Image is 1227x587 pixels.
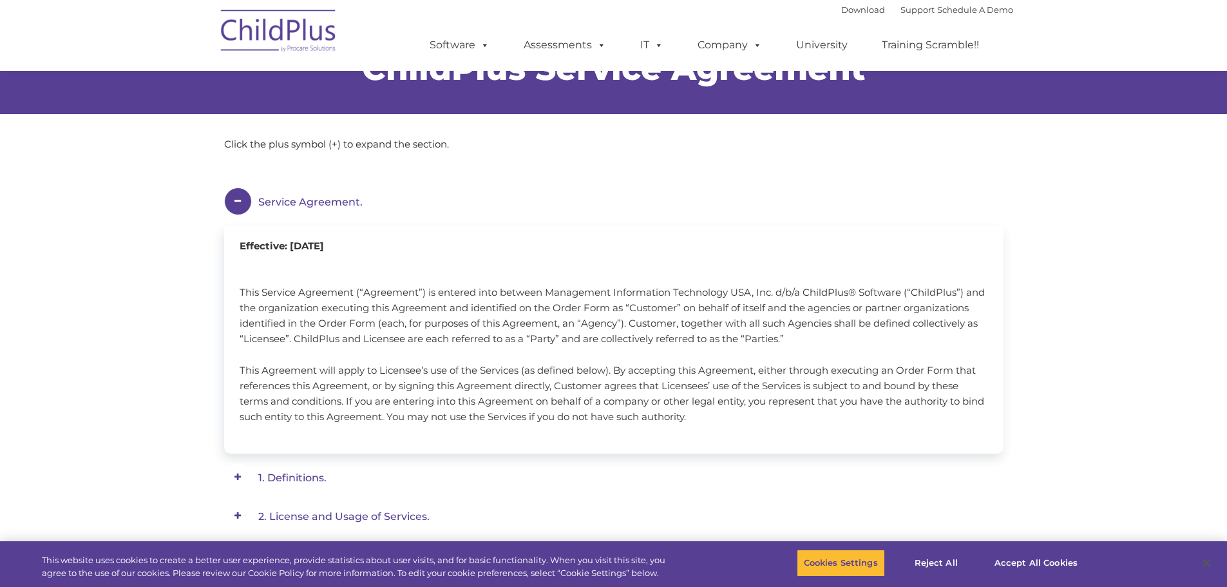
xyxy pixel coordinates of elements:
[896,550,976,577] button: Reject All
[214,1,343,65] img: ChildPlus by Procare Solutions
[42,554,675,579] div: This website uses cookies to create a better user experience, provide statistics about user visit...
[258,472,327,484] span: 1. Definitions.
[841,5,1013,15] font: |
[900,5,935,15] a: Support
[417,32,502,58] a: Software
[1192,549,1221,577] button: Close
[685,32,775,58] a: Company
[258,196,363,208] span: Service Agreement.
[627,32,676,58] a: IT
[258,510,430,523] span: 2. License and Usage of Services.
[224,137,1003,152] p: Click the plus symbol (+) to expand the section.
[511,32,619,58] a: Assessments
[240,363,988,425] p: This Agreement will apply to Licensee’s use of the Services (as defined below). By accepting this...
[797,550,885,577] button: Cookies Settings
[841,5,885,15] a: Download
[987,550,1085,577] button: Accept All Cookies
[783,32,861,58] a: University
[869,32,992,58] a: Training Scramble!!
[240,285,988,347] p: This Service Agreement (“Agreement”) is entered into between Management Information Technology US...
[937,5,1013,15] a: Schedule A Demo
[240,240,324,252] b: Effective: [DATE]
